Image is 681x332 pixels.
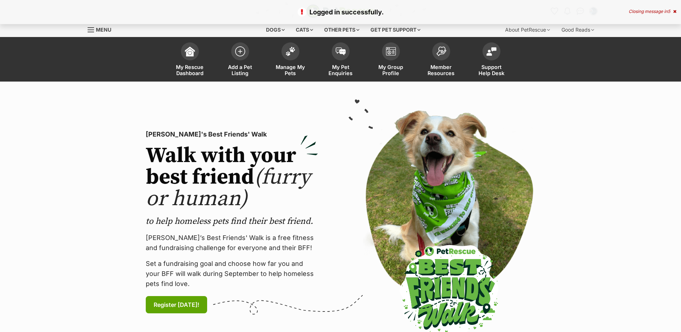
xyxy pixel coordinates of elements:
[325,64,357,76] span: My Pet Enquiries
[336,47,346,55] img: pet-enquiries-icon-7e3ad2cf08bfb03b45e93fb7055b45f3efa6380592205ae92323e6603595dc1f.svg
[386,47,396,56] img: group-profile-icon-3fa3cf56718a62981997c0bc7e787c4b2cf8bcc04b72c1350f741eb67cf2f40e.svg
[416,39,466,82] a: Member Resources
[174,64,206,76] span: My Rescue Dashboard
[486,47,496,56] img: help-desk-icon-fdf02630f3aa405de69fd3d07c3f3aa587a6932b1a1747fa1d2bba05be0121f9.svg
[146,259,318,289] p: Set a fundraising goal and choose how far you and your BFF will walk during September to help hom...
[146,129,318,139] p: [PERSON_NAME]'s Best Friends' Walk
[375,64,407,76] span: My Group Profile
[425,64,457,76] span: Member Resources
[556,23,599,37] div: Good Reads
[88,23,116,36] a: Menu
[261,23,290,37] div: Dogs
[291,23,318,37] div: Cats
[96,27,111,33] span: Menu
[475,64,508,76] span: Support Help Desk
[146,164,311,212] span: (furry or human)
[165,39,215,82] a: My Rescue Dashboard
[224,64,256,76] span: Add a Pet Listing
[215,39,265,82] a: Add a Pet Listing
[154,300,199,309] span: Register [DATE]!
[285,47,295,56] img: manage-my-pets-icon-02211641906a0b7f246fdf0571729dbe1e7629f14944591b6c1af311fb30b64b.svg
[185,46,195,56] img: dashboard-icon-eb2f2d2d3e046f16d808141f083e7271f6b2e854fb5c12c21221c1fb7104beca.svg
[500,23,555,37] div: About PetRescue
[366,39,416,82] a: My Group Profile
[146,145,318,210] h2: Walk with your best friend
[436,46,446,56] img: member-resources-icon-8e73f808a243e03378d46382f2149f9095a855e16c252ad45f914b54edf8863c.svg
[365,23,425,37] div: Get pet support
[146,216,318,227] p: to help homeless pets find their best friend.
[316,39,366,82] a: My Pet Enquiries
[319,23,364,37] div: Other pets
[146,296,207,313] a: Register [DATE]!
[146,233,318,253] p: [PERSON_NAME]’s Best Friends' Walk is a free fitness and fundraising challenge for everyone and t...
[265,39,316,82] a: Manage My Pets
[235,46,245,56] img: add-pet-listing-icon-0afa8454b4691262ce3f59096e99ab1cd57d4a30225e0717b998d2c9b9846f56.svg
[466,39,517,82] a: Support Help Desk
[274,64,307,76] span: Manage My Pets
